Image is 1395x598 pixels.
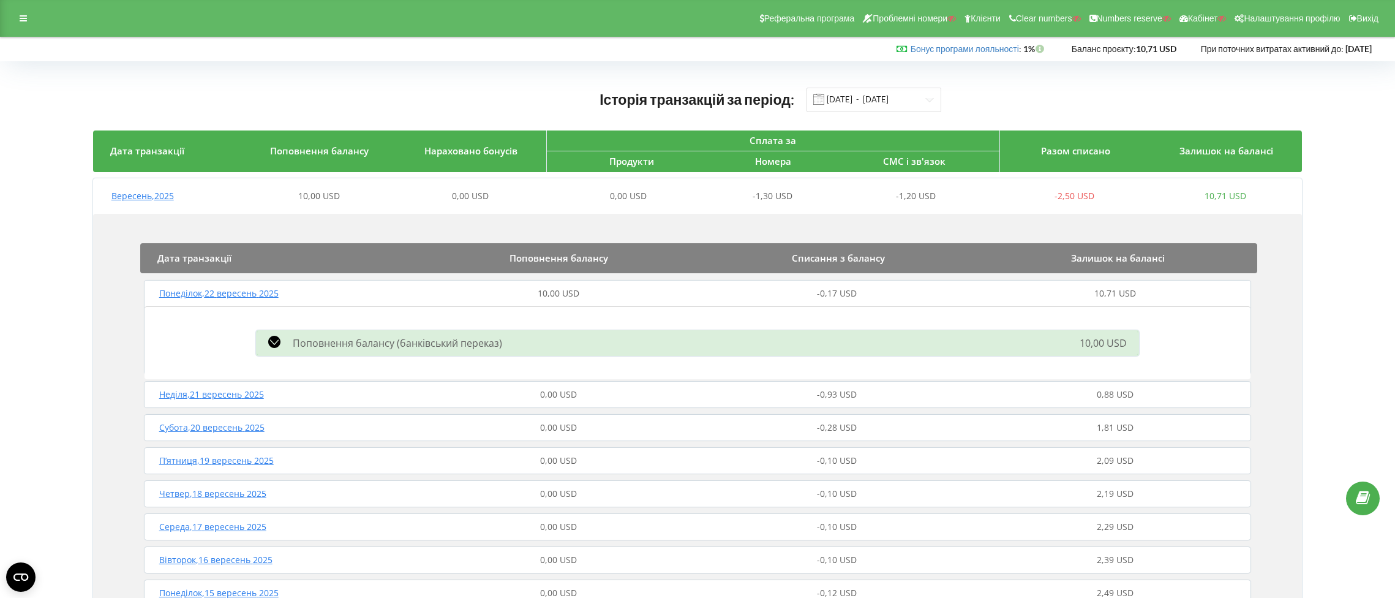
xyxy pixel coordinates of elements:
[6,562,36,592] button: Open CMP widget
[609,155,654,167] span: Продукти
[610,190,647,202] span: 0,00 USD
[540,488,577,499] span: 0,00 USD
[817,521,857,532] span: -0,10 USD
[1094,287,1136,299] span: 10,71 USD
[817,554,857,566] span: -0,10 USD
[817,287,857,299] span: -0,17 USD
[1097,13,1162,23] span: Numbers reserve
[1080,336,1127,350] span: 10,00 USD
[1179,145,1273,157] span: Залишок на балансі
[1188,13,1218,23] span: Кабінет
[159,455,274,466] span: П’ятниця , 19 вересень 2025
[764,13,855,23] span: Реферальна програма
[1345,44,1372,54] strong: [DATE]
[873,13,947,23] span: Проблемні номери
[1055,190,1094,202] span: -2,50 USD
[1201,44,1344,54] span: При поточних витратах активний до:
[157,252,231,264] span: Дата транзакції
[110,145,184,157] span: Дата транзакції
[1097,521,1134,532] span: 2,29 USD
[540,422,577,433] span: 0,00 USD
[159,488,266,499] span: Четвер , 18 вересень 2025
[911,44,1021,54] span: :
[298,190,340,202] span: 10,00 USD
[792,252,885,264] span: Списання з балансу
[896,190,936,202] span: -1,20 USD
[159,287,279,299] span: Понеділок , 22 вересень 2025
[159,422,265,433] span: Субота , 20 вересень 2025
[293,336,502,350] span: Поповнення балансу (банківський переказ)
[1041,145,1110,157] span: Разом списано
[817,455,857,466] span: -0,10 USD
[1016,13,1072,23] span: Clear numbers
[159,554,273,566] span: Вівторок , 16 вересень 2025
[1097,554,1134,566] span: 2,39 USD
[755,155,791,167] span: Номера
[1097,388,1134,400] span: 0,88 USD
[540,554,577,566] span: 0,00 USD
[1136,44,1176,54] strong: 10,71 USD
[971,13,1001,23] span: Клієнти
[911,44,1019,54] a: Бонус програми лояльності
[600,91,794,108] span: Історія транзакцій за період:
[452,190,489,202] span: 0,00 USD
[1072,44,1136,54] span: Баланс проєкту:
[111,190,174,202] span: Вересень , 2025
[817,488,857,499] span: -0,10 USD
[1357,13,1378,23] span: Вихід
[817,388,857,400] span: -0,93 USD
[1244,13,1340,23] span: Налаштування профілю
[540,388,577,400] span: 0,00 USD
[509,252,608,264] span: Поповнення балансу
[750,134,796,146] span: Сплата за
[1071,252,1165,264] span: Залишок на балансі
[1097,488,1134,499] span: 2,19 USD
[817,422,857,433] span: -0,28 USD
[538,287,579,299] span: 10,00 USD
[753,190,792,202] span: -1,30 USD
[1205,190,1246,202] span: 10,71 USD
[540,521,577,532] span: 0,00 USD
[424,145,517,157] span: Нараховано бонусів
[159,521,266,532] span: Середа , 17 вересень 2025
[883,155,946,167] span: СМС і зв'язок
[270,145,369,157] span: Поповнення балансу
[1023,44,1047,54] strong: 1%
[540,455,577,466] span: 0,00 USD
[1097,455,1134,466] span: 2,09 USD
[1097,422,1134,433] span: 1,81 USD
[159,388,264,400] span: Неділя , 21 вересень 2025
